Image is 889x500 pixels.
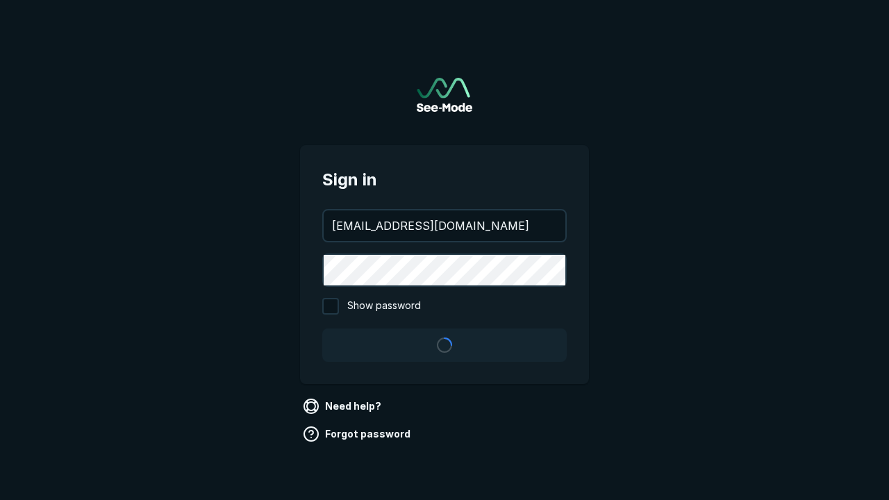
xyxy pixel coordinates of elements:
span: Show password [347,298,421,315]
span: Sign in [322,167,567,192]
img: See-Mode Logo [417,78,472,112]
a: Go to sign in [417,78,472,112]
a: Need help? [300,395,387,417]
a: Forgot password [300,423,416,445]
input: your@email.com [324,210,565,241]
